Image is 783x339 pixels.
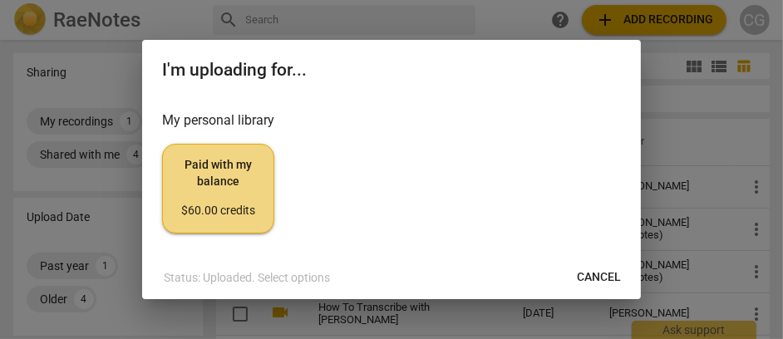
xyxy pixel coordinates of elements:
button: Cancel [564,263,634,292]
p: Status: Uploaded. Select options [164,269,330,287]
button: Paid with my balance$60.00 credits [162,144,274,233]
span: Cancel [577,269,621,286]
h3: My personal library [162,111,621,130]
h2: I'm uploading for... [162,60,621,81]
div: $60.00 credits [176,203,260,219]
span: Paid with my balance [176,157,260,219]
